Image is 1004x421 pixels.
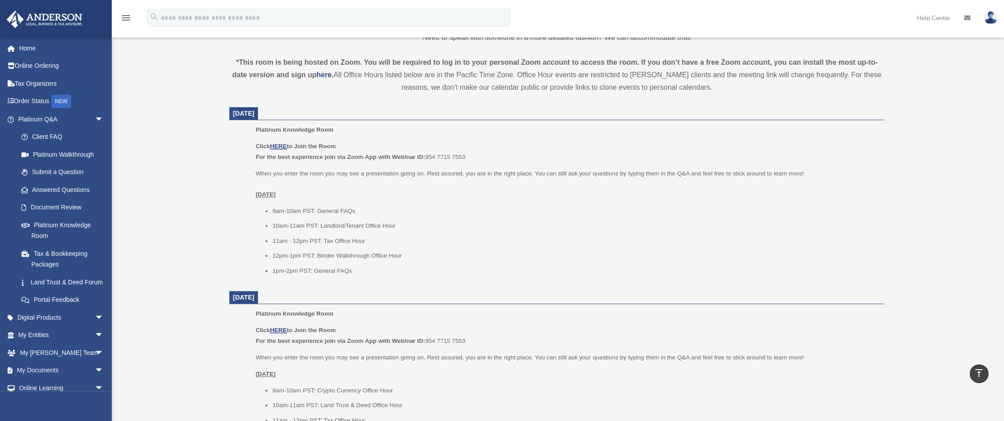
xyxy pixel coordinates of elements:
[6,110,117,128] a: Platinum Q&Aarrow_drop_down
[256,352,878,363] p: When you enter the room you may see a presentation going on. Rest assured, you are in the right p...
[272,385,878,396] li: 9am-10am PST: Crypto Currency Office Hour
[13,199,117,217] a: Document Review
[13,291,117,309] a: Portal Feedback
[13,216,113,245] a: Platinum Knowledge Room
[270,327,287,333] a: HERE
[256,310,333,317] span: Platinum Knowledge Room
[233,110,254,117] span: [DATE]
[256,325,878,346] p: 954 7715 7553
[272,250,878,261] li: 12pm-1pm PST: Binder Walkthrough Office Hour
[272,400,878,411] li: 10am-11am PST: Land Trust & Deed Office Hour
[13,163,117,181] a: Submit a Question
[13,245,117,273] a: Tax & Bookkeeping Packages
[256,327,336,333] b: Click to Join the Room
[256,371,276,377] u: [DATE]
[256,338,425,344] b: For the best experience join via Zoom App with Webinar ID:
[272,206,878,217] li: 9am-10am PST: General FAQs
[316,71,332,79] a: here
[6,379,117,397] a: Online Learningarrow_drop_down
[256,168,878,200] p: When you enter the room you may see a presentation going on. Rest assured, you are in the right p...
[984,11,997,24] img: User Pic
[13,128,117,146] a: Client FAQ
[95,308,113,327] span: arrow_drop_down
[95,362,113,380] span: arrow_drop_down
[6,344,117,362] a: My [PERSON_NAME] Teamarrow_drop_down
[256,143,336,150] b: Click to Join the Room
[121,13,131,23] i: menu
[6,326,117,344] a: My Entitiesarrow_drop_down
[6,308,117,326] a: Digital Productsarrow_drop_down
[270,143,287,150] a: HERE
[232,58,877,79] strong: *This room is being hosted on Zoom. You will be required to log in to your personal Zoom account ...
[974,368,984,379] i: vertical_align_top
[272,236,878,246] li: 11am - 12pm PST: Tax Office Hour
[6,362,117,379] a: My Documentsarrow_drop_down
[6,39,117,57] a: Home
[256,191,276,198] u: [DATE]
[149,12,159,22] i: search
[4,11,85,28] img: Anderson Advisors Platinum Portal
[95,110,113,129] span: arrow_drop_down
[13,273,117,291] a: Land Trust & Deed Forum
[6,75,117,92] a: Tax Organizers
[272,266,878,276] li: 1pm-2pm PST: General FAQs
[121,16,131,23] a: menu
[229,56,884,94] div: All Office Hours listed below are in the Pacific Time Zone. Office Hour events are restricted to ...
[13,181,117,199] a: Answered Questions
[51,95,71,108] div: NEW
[95,379,113,397] span: arrow_drop_down
[95,344,113,362] span: arrow_drop_down
[332,71,333,79] strong: .
[256,126,333,133] span: Platinum Knowledge Room
[272,221,878,231] li: 10am-11am PST: Landlord/Tenant Office Hour
[256,154,425,160] b: For the best experience join via Zoom App with Webinar ID:
[970,364,988,383] a: vertical_align_top
[95,326,113,345] span: arrow_drop_down
[233,294,254,301] span: [DATE]
[6,57,117,75] a: Online Ordering
[256,141,878,162] p: 954 7715 7553
[6,92,117,111] a: Order StatusNEW
[13,146,117,163] a: Platinum Walkthrough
